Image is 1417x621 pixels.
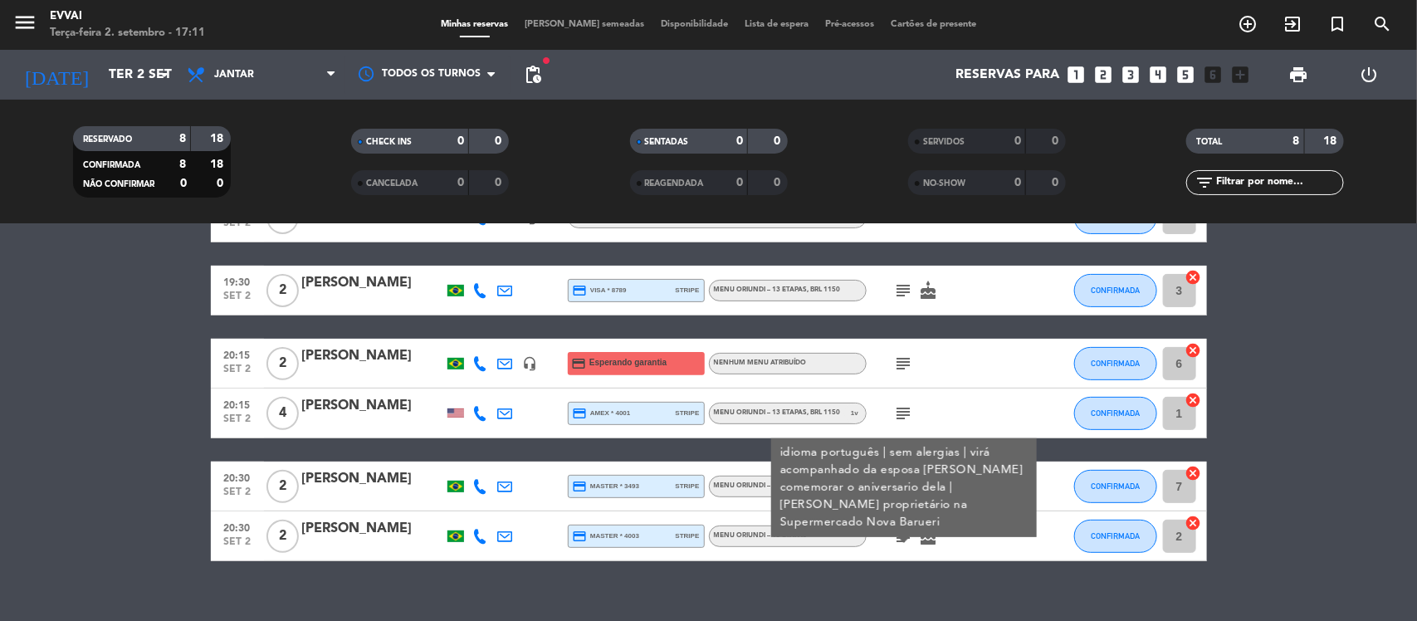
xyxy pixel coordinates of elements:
span: CONFIRMADA [1091,482,1140,491]
i: arrow_drop_down [154,65,174,85]
button: menu [12,10,37,41]
span: stripe [676,408,700,418]
i: cancel [1185,392,1202,408]
span: Pré-acessos [817,20,882,29]
span: 4 [266,397,299,430]
span: fiber_manual_record [541,56,551,66]
i: cake [919,281,939,301]
i: credit_card [573,529,588,544]
span: 2 [266,347,299,380]
span: CHECK INS [366,138,412,146]
button: CONFIRMADA [1074,397,1157,430]
span: 20:30 [217,467,258,487]
i: credit_card [572,356,587,371]
span: stripe [676,285,700,296]
span: 2 [266,520,299,553]
strong: 18 [210,133,227,144]
div: [PERSON_NAME] [302,272,443,294]
span: 20:15 [217,345,258,364]
span: set 2 [217,536,258,555]
span: NÃO CONFIRMAR [83,180,154,188]
span: master * 3493 [573,479,640,494]
span: Lista de espera [736,20,817,29]
i: credit_card [573,479,588,494]
span: 20:15 [217,394,258,413]
i: looks_two [1093,64,1115,86]
span: [PERSON_NAME] semeadas [516,20,652,29]
span: CONFIRMADA [1091,286,1140,295]
div: [PERSON_NAME] [302,468,443,490]
span: SENTADAS [645,138,689,146]
i: filter_list [1195,173,1214,193]
strong: 0 [496,177,506,188]
span: TOTAL [1196,138,1222,146]
span: CONFIRMADA [1091,531,1140,540]
strong: 0 [180,178,187,189]
div: [PERSON_NAME] [302,518,443,540]
span: CONFIRMADA [83,161,140,169]
span: set 2 [217,218,258,237]
i: credit_card [573,406,588,421]
i: looks_4 [1148,64,1170,86]
i: cancel [1185,342,1202,359]
div: LOG OUT [1334,50,1405,100]
span: Jantar [214,69,254,81]
strong: 0 [1052,135,1062,147]
strong: 0 [736,177,743,188]
span: , BRL 1150 [808,286,841,293]
button: CONFIRMADA [1074,520,1157,553]
i: search [1372,14,1392,34]
i: exit_to_app [1283,14,1302,34]
span: REAGENDADA [645,179,704,188]
strong: 0 [217,178,227,189]
i: [DATE] [12,56,100,93]
span: Menu Oriundi – 13 etapas [714,532,808,539]
strong: 8 [1293,135,1300,147]
span: stripe [676,481,700,491]
button: CONFIRMADA [1074,274,1157,307]
span: Nenhum menu atribuído [714,359,807,366]
div: idioma português | sem alergias | virá acompanhado da esposa [PERSON_NAME] comemorar o aniversari... [779,444,1028,531]
span: 19:30 [217,271,258,291]
div: [PERSON_NAME] [302,395,443,417]
span: set 2 [217,413,258,433]
span: Menu Oriundi – 13 etapas [714,286,841,293]
span: master * 4003 [573,529,640,544]
span: set 2 [217,291,258,310]
span: SERVIDOS [923,138,965,146]
i: menu [12,10,37,35]
strong: 8 [179,159,186,170]
span: RESERVADO [83,135,132,144]
span: print [1288,65,1308,85]
strong: 0 [457,135,464,147]
span: 2 [266,470,299,503]
span: CANCELADA [366,179,418,188]
span: 1 [851,408,854,418]
span: amex * 4001 [573,406,631,421]
button: CONFIRMADA [1074,347,1157,380]
i: subject [894,281,914,301]
div: Terça-feira 2. setembro - 17:11 [50,25,205,42]
i: cancel [1185,465,1202,482]
i: looks_5 [1175,64,1197,86]
strong: 0 [774,177,784,188]
i: subject [894,354,914,374]
span: CONFIRMADA [1091,408,1140,418]
span: set 2 [217,364,258,383]
strong: 18 [1324,135,1341,147]
strong: 8 [179,133,186,144]
span: Menu Oriundi – 13 etapas [714,482,808,489]
strong: 0 [1052,177,1062,188]
i: add_box [1230,64,1252,86]
span: Cartões de presente [882,20,985,29]
span: Menu Oriundi – 13 etapas [714,409,841,416]
input: Filtrar por nome... [1214,174,1343,192]
i: cancel [1185,269,1202,286]
div: [PERSON_NAME] [302,345,443,367]
i: power_settings_new [1359,65,1379,85]
span: CONFIRMADA [1091,359,1140,368]
div: Evvai [50,8,205,25]
span: visa * 8789 [573,283,627,298]
strong: 0 [736,135,743,147]
span: Reservas para [956,67,1060,83]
